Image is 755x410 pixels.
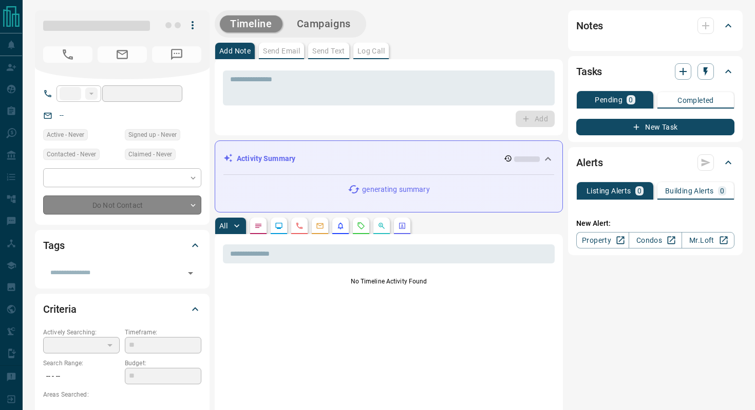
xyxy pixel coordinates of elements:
svg: Calls [295,222,304,230]
p: 0 [629,96,633,103]
span: Contacted - Never [47,149,96,159]
div: Tasks [576,59,734,84]
div: Alerts [576,150,734,175]
div: Criteria [43,297,201,322]
svg: Lead Browsing Activity [275,222,283,230]
svg: Opportunities [377,222,386,230]
h2: Tasks [576,63,602,80]
p: Completed [677,97,714,104]
h2: Alerts [576,154,603,171]
a: Property [576,232,629,248]
span: No Number [152,46,201,63]
p: -- - -- [43,368,120,385]
svg: Requests [357,222,365,230]
p: 0 [720,187,724,194]
p: generating summary [362,184,429,195]
p: Building Alerts [665,187,714,194]
button: Timeline [220,15,282,32]
p: Pending [595,96,622,103]
span: No Number [43,46,92,63]
p: Add Note [219,47,251,55]
p: New Alert: [576,218,734,229]
p: Budget: [125,359,201,368]
span: No Email [98,46,147,63]
div: Tags [43,233,201,258]
h2: Notes [576,17,603,34]
button: Campaigns [287,15,361,32]
svg: Listing Alerts [336,222,345,230]
svg: Emails [316,222,324,230]
a: Mr.Loft [682,232,734,248]
svg: Agent Actions [398,222,406,230]
a: Condos [629,232,682,248]
div: Activity Summary [223,149,554,168]
p: Actively Searching: [43,328,120,337]
button: Open [183,266,198,280]
p: No Timeline Activity Found [223,277,555,286]
p: 0 [637,187,641,194]
span: Signed up - Never [128,130,177,140]
p: All [219,222,228,229]
div: Do Not Contact [43,195,201,215]
button: New Task [576,119,734,135]
span: Claimed - Never [128,149,172,159]
p: Listing Alerts [587,187,631,194]
p: Search Range: [43,359,120,368]
a: -- [60,111,64,119]
p: Areas Searched: [43,390,201,399]
h2: Tags [43,237,64,254]
div: Notes [576,13,734,38]
p: Activity Summary [237,153,295,164]
h2: Criteria [43,301,77,317]
svg: Notes [254,222,262,230]
p: Timeframe: [125,328,201,337]
span: Active - Never [47,130,84,140]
